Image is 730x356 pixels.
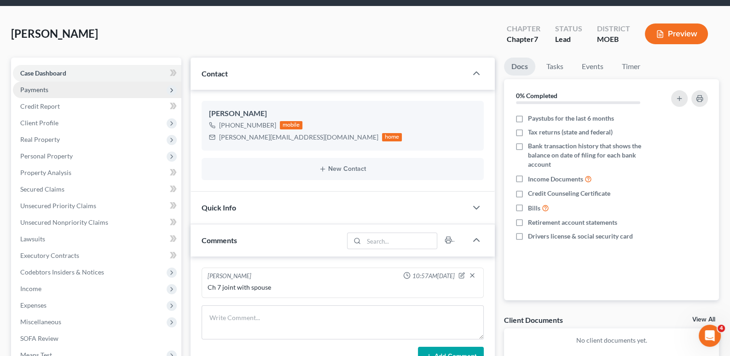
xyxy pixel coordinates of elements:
span: Executory Contracts [20,251,79,259]
span: Payments [20,86,48,93]
a: Tasks [539,58,571,76]
a: Lawsuits [13,231,181,247]
span: Miscellaneous [20,318,61,326]
div: Chapter [507,23,540,34]
a: Docs [504,58,535,76]
span: Secured Claims [20,185,64,193]
span: Retirement account statements [528,218,617,227]
div: [PERSON_NAME] [209,108,477,119]
div: [PHONE_NUMBER] [219,121,276,130]
span: Quick Info [202,203,236,212]
span: Personal Property [20,152,73,160]
span: 4 [718,325,725,332]
div: District [597,23,630,34]
span: Bills [528,204,540,213]
span: SOFA Review [20,334,58,342]
div: Status [555,23,582,34]
span: Tax returns (state and federal) [528,128,613,137]
button: New Contact [209,165,477,173]
span: Comments [202,236,237,245]
p: No client documents yet. [511,336,712,345]
span: Expenses [20,301,46,309]
div: Lead [555,34,582,45]
span: 10:57AM[DATE] [412,272,455,280]
a: Unsecured Nonpriority Claims [13,214,181,231]
a: Property Analysis [13,164,181,181]
a: Secured Claims [13,181,181,198]
span: Income Documents [528,175,583,184]
div: Chapter [507,34,540,45]
span: Lawsuits [20,235,45,243]
span: 7 [534,35,538,43]
button: Preview [645,23,708,44]
a: SOFA Review [13,330,181,347]
div: MOEB [597,34,630,45]
span: Contact [202,69,228,78]
strong: 0% Completed [516,92,557,99]
span: Unsecured Nonpriority Claims [20,218,108,226]
a: Credit Report [13,98,181,115]
a: Case Dashboard [13,65,181,82]
span: Codebtors Insiders & Notices [20,268,104,276]
span: Drivers license & social security card [528,232,633,241]
span: Real Property [20,135,60,143]
a: Timer [614,58,648,76]
div: [PERSON_NAME] [208,272,251,281]
span: Bank transaction history that shows the balance on date of filing for each bank account [528,141,657,169]
div: mobile [280,121,303,129]
span: Income [20,285,41,292]
a: Executory Contracts [13,247,181,264]
span: Credit Report [20,102,60,110]
span: [PERSON_NAME] [11,27,98,40]
iframe: Intercom live chat [699,325,721,347]
span: Unsecured Priority Claims [20,202,96,210]
span: Client Profile [20,119,58,127]
span: Paystubs for the last 6 months [528,114,614,123]
span: Credit Counseling Certificate [528,189,610,198]
span: Property Analysis [20,169,71,176]
input: Search... [364,233,437,249]
a: View All [692,316,715,323]
div: home [382,133,402,141]
a: Unsecured Priority Claims [13,198,181,214]
a: Events [574,58,611,76]
div: Ch 7 joint with spouse [208,283,478,292]
div: Client Documents [504,315,563,325]
span: Case Dashboard [20,69,66,77]
div: [PERSON_NAME][EMAIL_ADDRESS][DOMAIN_NAME] [219,133,378,142]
